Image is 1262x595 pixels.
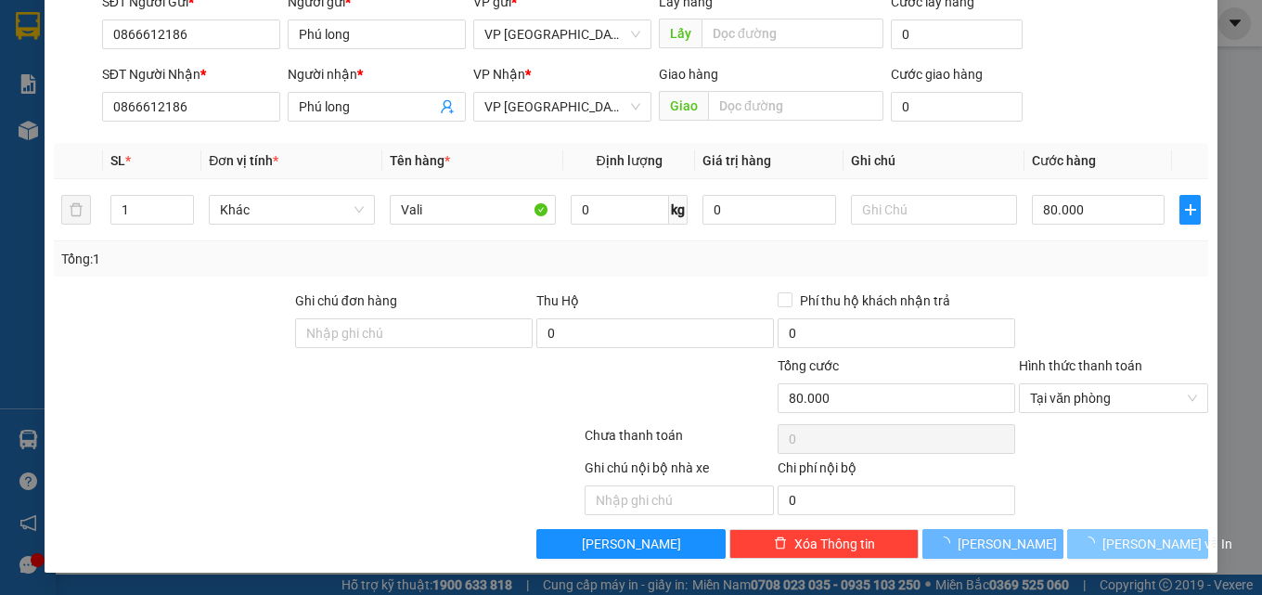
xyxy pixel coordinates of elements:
[843,143,1024,179] th: Ghi chú
[891,67,983,82] label: Cước giao hàng
[1180,202,1200,217] span: plus
[778,458,1015,485] div: Chi phí nội bộ
[209,153,278,168] span: Đơn vị tính
[61,195,91,225] button: delete
[295,293,397,308] label: Ghi chú đơn hàng
[583,425,776,458] div: Chưa thanh toán
[1032,153,1096,168] span: Cước hàng
[1179,195,1201,225] button: plus
[669,195,688,225] span: kg
[585,485,774,515] input: Nhập ghi chú
[708,91,883,121] input: Dọc đường
[702,195,836,225] input: 0
[792,291,958,311] span: Phí thu hộ khách nhận trả
[585,458,774,485] div: Ghi chú nội bộ nhà xe
[1082,537,1102,550] span: loading
[9,9,269,79] li: Cúc Tùng Limousine
[702,19,883,48] input: Dọc đường
[536,529,726,559] button: [PERSON_NAME]
[484,20,640,48] span: VP Nha Trang xe Limousine
[61,249,489,269] div: Tổng: 1
[390,153,450,168] span: Tên hàng
[9,100,128,162] li: VP VP [GEOGRAPHIC_DATA] xe Limousine
[891,19,1023,49] input: Cước lấy hàng
[891,92,1023,122] input: Cước giao hàng
[128,100,247,121] li: VP BX Huế
[1019,358,1142,373] label: Hình thức thanh toán
[729,529,919,559] button: deleteXóa Thông tin
[1030,384,1197,412] span: Tại văn phòng
[794,534,875,554] span: Xóa Thông tin
[582,534,681,554] span: [PERSON_NAME]
[958,534,1057,554] span: [PERSON_NAME]
[937,537,958,550] span: loading
[102,64,280,84] div: SĐT Người Nhận
[484,93,640,121] span: VP Đà Lạt
[536,293,579,308] span: Thu Hộ
[659,19,702,48] span: Lấy
[659,67,718,82] span: Giao hàng
[774,537,787,551] span: delete
[288,64,466,84] div: Người nhận
[851,195,1017,225] input: Ghi Chú
[110,153,125,168] span: SL
[702,153,771,168] span: Giá trị hàng
[295,318,533,348] input: Ghi chú đơn hàng
[1102,534,1232,554] span: [PERSON_NAME] và In
[390,195,556,225] input: VD: Bàn, Ghế
[778,358,839,373] span: Tổng cước
[220,196,364,224] span: Khác
[922,529,1063,559] button: [PERSON_NAME]
[597,153,663,168] span: Định lượng
[440,99,455,114] span: user-add
[659,91,708,121] span: Giao
[1067,529,1208,559] button: [PERSON_NAME] và In
[473,67,525,82] span: VP Nhận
